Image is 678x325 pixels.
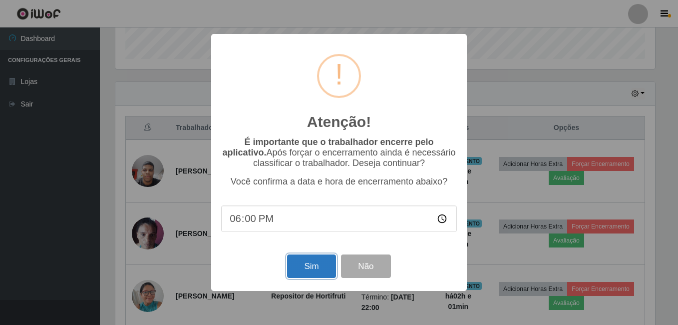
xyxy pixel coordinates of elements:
button: Não [341,254,390,278]
h2: Atenção! [307,113,371,131]
p: Após forçar o encerramento ainda é necessário classificar o trabalhador. Deseja continuar? [221,137,457,168]
b: É importante que o trabalhador encerre pelo aplicativo. [222,137,433,157]
p: Você confirma a data e hora de encerramento abaixo? [221,176,457,187]
button: Sim [287,254,336,278]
